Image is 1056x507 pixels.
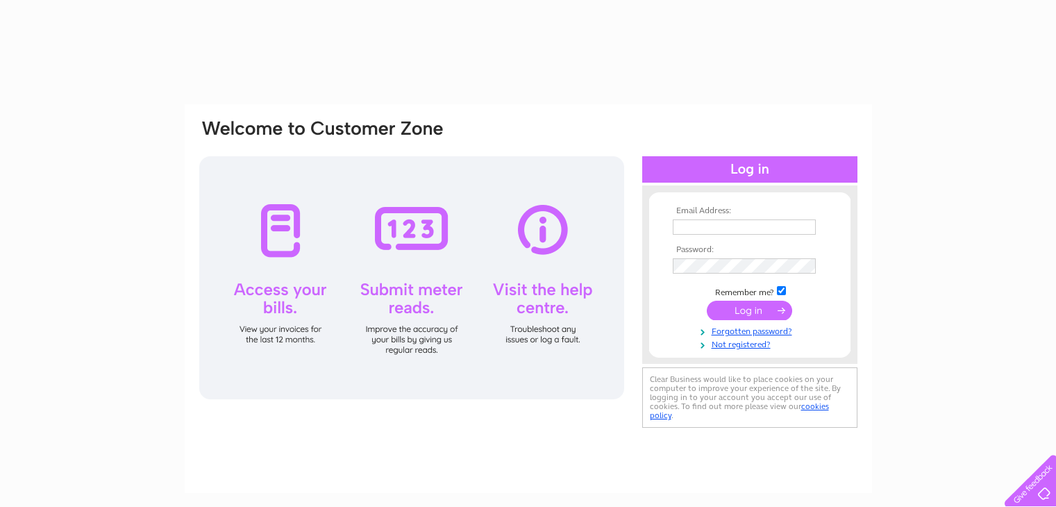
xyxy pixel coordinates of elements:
input: Submit [707,301,792,320]
a: cookies policy [650,401,829,420]
div: Clear Business would like to place cookies on your computer to improve your experience of the sit... [642,367,857,428]
td: Remember me? [669,284,830,298]
a: Forgotten password? [673,324,830,337]
th: Email Address: [669,206,830,216]
th: Password: [669,245,830,255]
a: Not registered? [673,337,830,350]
